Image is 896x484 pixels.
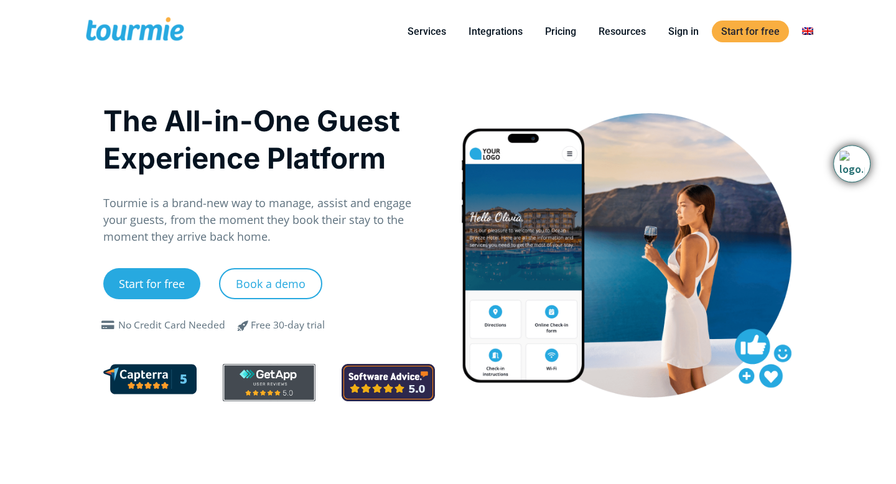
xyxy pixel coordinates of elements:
[219,268,322,299] a: Book a demo
[659,24,708,39] a: Sign in
[103,268,200,299] a: Start for free
[459,24,532,39] a: Integrations
[103,195,435,245] p: Tourmie is a brand-new way to manage, assist and engage your guests, from the moment they book th...
[103,102,435,177] h1: The All-in-One Guest Experience Platform
[712,21,789,42] a: Start for free
[536,24,586,39] a: Pricing
[251,318,325,333] div: Free 30-day trial
[118,318,225,333] div: No Credit Card Needed
[398,24,455,39] a: Services
[589,24,655,39] a: Resources
[98,320,118,330] span: 
[228,318,258,333] span: 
